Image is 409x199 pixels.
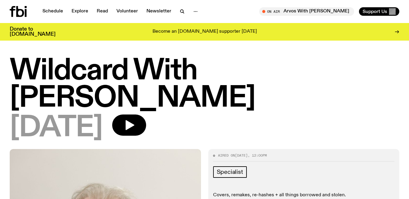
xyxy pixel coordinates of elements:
a: Newsletter [143,7,175,16]
a: Volunteer [113,7,142,16]
h1: Wildcard With [PERSON_NAME] [10,58,399,112]
span: [DATE] [10,114,102,142]
a: Read [93,7,112,16]
a: Schedule [39,7,67,16]
p: Become an [DOMAIN_NAME] supporter [DATE] [153,29,257,35]
a: Explore [68,7,92,16]
a: Specialist [213,166,247,178]
p: Covers, remakes, re-hashes + all things borrowed and stolen. [213,192,395,198]
span: , 12:00pm [248,153,267,158]
button: On AirArvos With [PERSON_NAME] [259,7,354,16]
span: Support Us [363,9,387,14]
span: Specialist [217,169,243,175]
span: Aired on [218,153,235,158]
span: [DATE] [235,153,248,158]
h3: Donate to [DOMAIN_NAME] [10,27,55,37]
button: Support Us [359,7,399,16]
